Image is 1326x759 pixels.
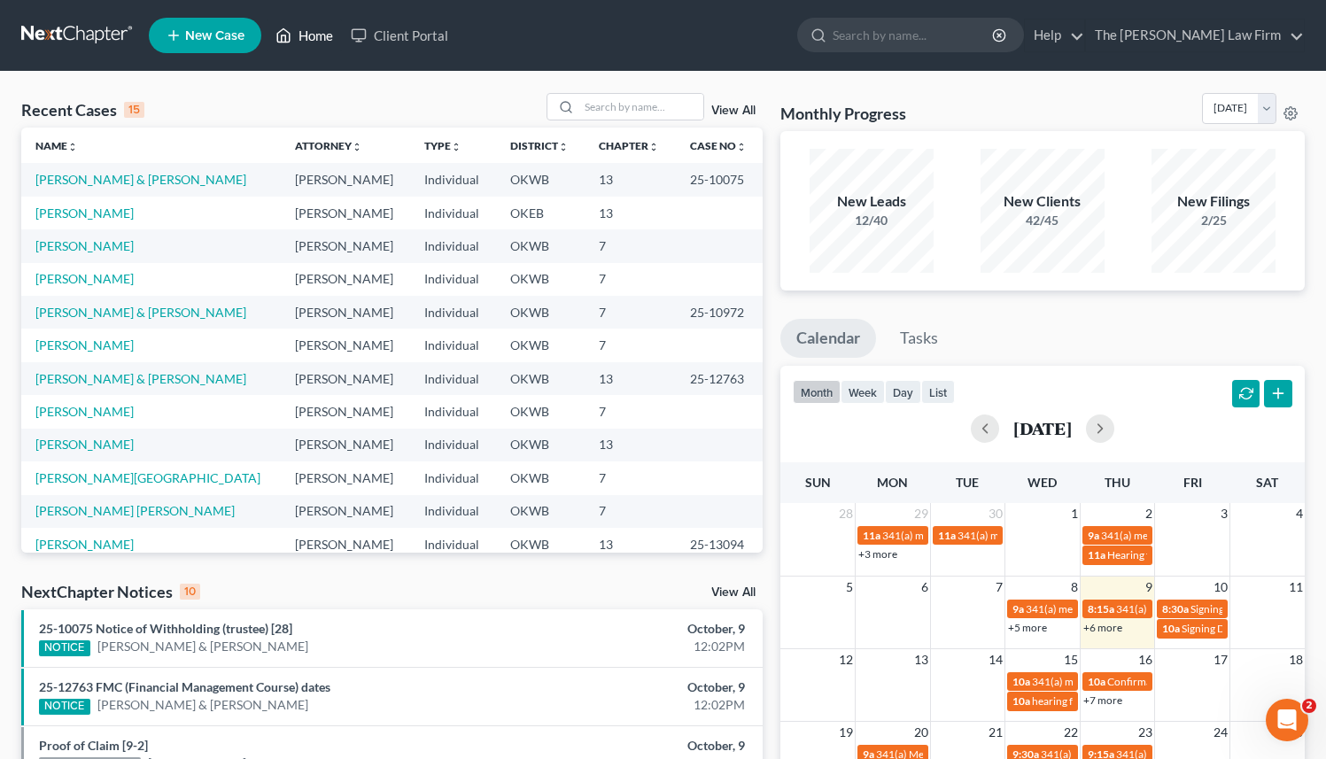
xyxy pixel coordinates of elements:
[793,380,841,404] button: month
[522,678,745,696] div: October, 9
[1069,503,1080,524] span: 1
[410,495,495,528] td: Individual
[841,380,885,404] button: week
[35,337,134,352] a: [PERSON_NAME]
[690,139,747,152] a: Case Nounfold_more
[281,395,410,428] td: [PERSON_NAME]
[810,191,934,212] div: New Leads
[39,738,148,753] a: Proof of Claim [9-2]
[912,722,930,743] span: 20
[281,329,410,361] td: [PERSON_NAME]
[522,620,745,638] div: October, 9
[410,429,495,461] td: Individual
[496,296,585,329] td: OKWB
[585,461,675,494] td: 7
[1012,694,1030,708] span: 10a
[599,139,659,152] a: Chapterunfold_more
[1107,548,1245,562] span: Hearing for [PERSON_NAME]
[1162,602,1189,616] span: 8:30a
[837,503,855,524] span: 28
[1212,649,1229,670] span: 17
[938,529,956,542] span: 11a
[424,139,461,152] a: Typeunfold_more
[585,197,675,229] td: 13
[267,19,342,51] a: Home
[21,581,200,602] div: NextChapter Notices
[281,229,410,262] td: [PERSON_NAME]
[496,329,585,361] td: OKWB
[35,537,134,552] a: [PERSON_NAME]
[1105,475,1130,490] span: Thu
[676,362,763,395] td: 25-12763
[912,503,930,524] span: 29
[780,103,906,124] h3: Monthly Progress
[352,142,362,152] i: unfold_more
[496,528,585,561] td: OKWB
[342,19,457,51] a: Client Portal
[585,263,675,296] td: 7
[1025,19,1084,51] a: Help
[1101,529,1272,542] span: 341(a) meeting for [PERSON_NAME]
[496,163,585,196] td: OKWB
[410,329,495,361] td: Individual
[1083,693,1122,707] a: +7 more
[35,470,260,485] a: [PERSON_NAME][GEOGRAPHIC_DATA]
[863,529,880,542] span: 11a
[496,495,585,528] td: OKWB
[1219,503,1229,524] span: 3
[522,638,745,655] div: 12:02PM
[987,722,1004,743] span: 21
[987,649,1004,670] span: 14
[35,404,134,419] a: [PERSON_NAME]
[522,737,745,755] div: October, 9
[1012,675,1030,688] span: 10a
[805,475,831,490] span: Sun
[39,640,90,656] div: NOTICE
[981,191,1105,212] div: New Clients
[410,163,495,196] td: Individual
[676,528,763,561] td: 25-13094
[281,362,410,395] td: [PERSON_NAME]
[410,395,495,428] td: Individual
[410,197,495,229] td: Individual
[1086,19,1304,51] a: The [PERSON_NAME] Law Firm
[1012,602,1024,616] span: 9a
[858,547,897,561] a: +3 more
[1212,722,1229,743] span: 24
[833,19,995,51] input: Search by name...
[35,437,134,452] a: [PERSON_NAME]
[21,99,144,120] div: Recent Cases
[844,577,855,598] span: 5
[410,528,495,561] td: Individual
[1136,722,1154,743] span: 23
[676,163,763,196] td: 25-10075
[958,529,1128,542] span: 341(a) meeting for [PERSON_NAME]
[281,461,410,494] td: [PERSON_NAME]
[558,142,569,152] i: unfold_more
[1032,675,1203,688] span: 341(a) meeting for [PERSON_NAME]
[987,503,1004,524] span: 30
[994,577,1004,598] span: 7
[956,475,979,490] span: Tue
[35,238,134,253] a: [PERSON_NAME]
[780,319,876,358] a: Calendar
[919,577,930,598] span: 6
[585,495,675,528] td: 7
[35,205,134,221] a: [PERSON_NAME]
[736,142,747,152] i: unfold_more
[410,296,495,329] td: Individual
[1294,503,1305,524] span: 4
[585,429,675,461] td: 13
[1083,621,1122,634] a: +6 more
[124,102,144,118] div: 15
[180,584,200,600] div: 10
[1302,699,1316,713] span: 2
[496,429,585,461] td: OKWB
[410,461,495,494] td: Individual
[522,696,745,714] div: 12:02PM
[281,495,410,528] td: [PERSON_NAME]
[1152,212,1276,229] div: 2/25
[1162,622,1180,635] span: 10a
[1027,475,1057,490] span: Wed
[410,229,495,262] td: Individual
